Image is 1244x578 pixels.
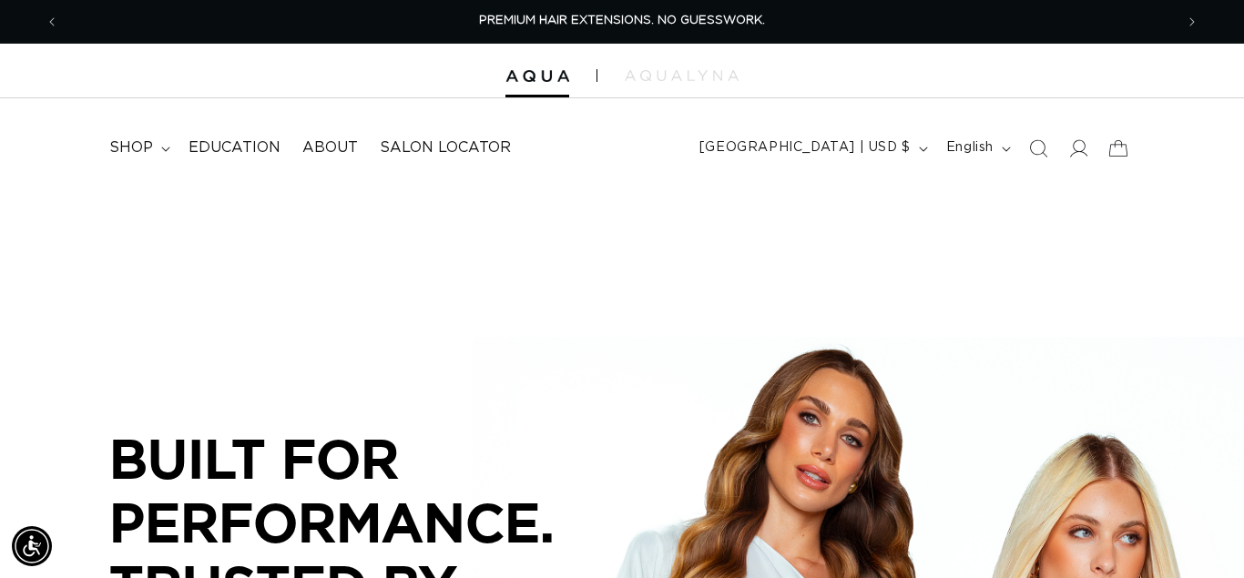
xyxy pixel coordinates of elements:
[505,70,569,83] img: Aqua Hair Extensions
[32,5,72,39] button: Previous announcement
[369,127,522,168] a: Salon Locator
[688,131,935,166] button: [GEOGRAPHIC_DATA] | USD $
[1172,5,1212,39] button: Next announcement
[178,127,291,168] a: Education
[302,138,358,157] span: About
[479,15,765,26] span: PREMIUM HAIR EXTENSIONS. NO GUESSWORK.
[946,138,994,157] span: English
[291,127,369,168] a: About
[12,526,52,566] div: Accessibility Menu
[699,138,911,157] span: [GEOGRAPHIC_DATA] | USD $
[380,138,511,157] span: Salon Locator
[98,127,178,168] summary: shop
[935,131,1018,166] button: English
[625,70,739,81] img: aqualyna.com
[1018,128,1058,168] summary: Search
[109,138,153,157] span: shop
[189,138,280,157] span: Education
